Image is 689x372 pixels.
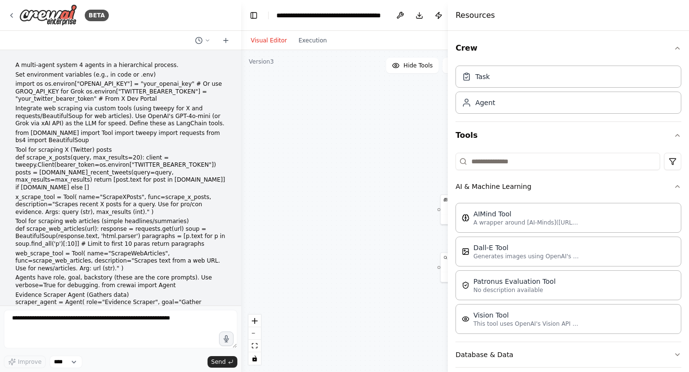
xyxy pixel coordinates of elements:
[15,299,226,351] p: scraper_agent = Agent( role="Evidence Scraper", goal="Gather balanced pro and con evidence from X...
[15,194,226,216] p: x_scrape_tool = Tool( name="ScrapeXPosts", func=scrape_x_posts, description="Scrapes recent X pos...
[293,35,333,46] button: Execution
[276,11,385,20] nav: breadcrumb
[443,198,447,201] img: SerplyNewsSearchTool
[85,10,109,21] div: BETA
[462,315,469,323] img: VisionTool
[218,35,234,46] button: Start a new chat
[18,358,41,366] span: Improve
[455,174,681,199] button: AI & Machine Learning
[208,356,237,368] button: Send
[386,58,439,73] button: Hide Tools
[219,332,234,346] button: Click to speak your automation idea
[248,327,261,340] button: zoom out
[455,199,681,342] div: AI & Machine Learning
[462,248,469,255] img: DallETool
[473,243,579,252] div: Dall-E Tool
[249,58,274,66] div: Version 3
[455,35,681,62] button: Crew
[473,320,579,328] p: This tool uses OpenAI's Vision API to describe the contents of an image.
[473,286,556,294] p: No description available
[455,62,681,121] div: Crew
[473,310,579,320] div: Vision Tool
[15,105,226,128] p: Integrate web scraping via custom tools (using tweepy for X and requests/BeautifulSoup for web ar...
[15,274,226,289] p: Agents have role, goal, backstory (these are the core prompts). Use verbose=True for debugging. f...
[15,218,226,226] h1: Tool for scraping web articles (simple headlines/summaries)
[440,194,500,225] div: SerplyNewsSearchToolNews SearchA tool to perform News article search with a search_query.
[15,80,226,103] p: import os os.environ["OPENAI_API_KEY"] = "your_openai_key" # Or use GROQ_API_KEY for Grok os.envi...
[475,72,490,81] div: Task
[473,252,579,260] p: Generates images using OpenAI's Dall-E model.
[473,277,556,286] div: Patronus Evaluation Tool
[247,9,260,22] button: Hide left sidebar
[455,10,495,21] h4: Resources
[440,252,500,283] div: SerpApiGoogleSearchToolGoogle SearchA tool to perform to perform a Google search with a search_qu...
[211,358,226,366] span: Send
[15,62,226,69] p: A multi-agent system 4 agents in a hierarchical process.
[15,130,226,145] p: from [DOMAIN_NAME] import Tool import tweepy import requests from bs4 import BeautifulSoup
[403,62,433,69] span: Hide Tools
[248,315,261,327] button: zoom in
[473,209,579,219] div: AIMind Tool
[248,352,261,365] button: toggle interactivity
[15,146,226,154] h1: Tool for scraping X (Twitter) posts
[245,35,293,46] button: Visual Editor
[443,256,447,260] img: SerpApiGoogleSearchTool
[15,250,226,273] p: web_scrape_tool = Tool( name="ScrapeWebArticles", func=scrape_web_articles, description="Scrapes ...
[15,292,226,299] h1: Evidence Scraper Agent (Gathers data)
[4,356,46,368] button: Improve
[15,71,226,79] p: Set environment variables (e.g., in code or .env)
[473,219,579,226] p: A wrapper around [AI-Minds]([URL][DOMAIN_NAME]). Useful for when you need answers to questions fr...
[475,98,495,107] div: Agent
[455,122,681,149] button: Tools
[15,154,226,192] p: def scrape_x_posts(query, max_results=20): client = tweepy.Client(bearer_token=os.environ["TWITTE...
[248,340,261,352] button: fit view
[191,35,214,46] button: Switch to previous chat
[15,226,226,248] p: def scrape_web_articles(url): response = requests.get(url) soup = BeautifulSoup(response.text, 'h...
[19,4,77,26] img: Logo
[248,315,261,365] div: React Flow controls
[462,281,469,289] img: PatronusEvalTool
[455,342,681,367] button: Database & Data
[462,214,469,222] img: AIMindTool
